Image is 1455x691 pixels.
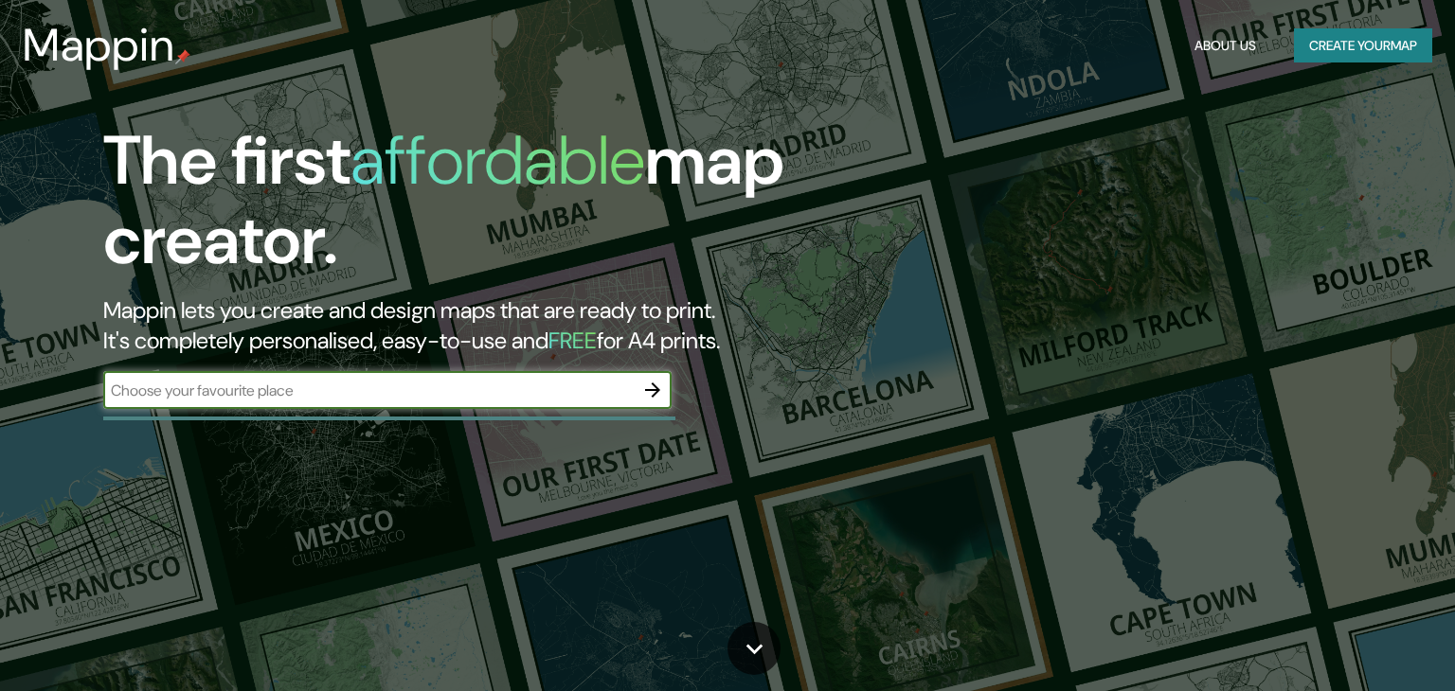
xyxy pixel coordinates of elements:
[548,326,597,355] h5: FREE
[350,116,645,204] h1: affordable
[175,49,190,64] img: mappin-pin
[103,380,634,401] input: Choose your favourite place
[1187,28,1264,63] button: About Us
[23,19,175,72] h3: Mappin
[103,295,831,356] h2: Mappin lets you create and design maps that are ready to print. It's completely personalised, eas...
[1294,28,1432,63] button: Create yourmap
[1286,617,1434,670] iframe: Help widget launcher
[103,121,831,295] h1: The first map creator.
